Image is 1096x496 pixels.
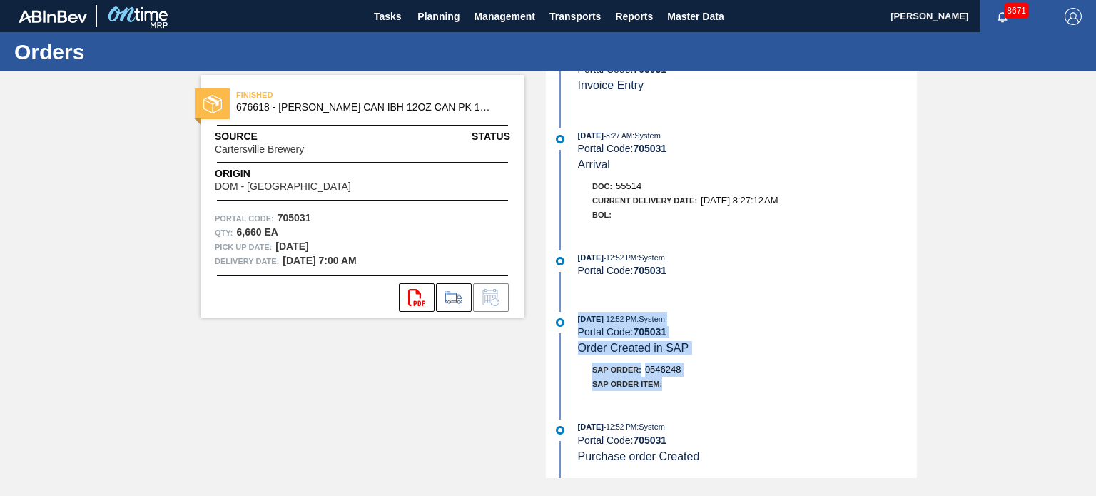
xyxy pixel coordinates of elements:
[578,265,917,276] div: Portal Code:
[592,211,612,219] span: BOL:
[417,8,460,25] span: Planning
[215,144,304,155] span: Cartersville Brewery
[372,8,403,25] span: Tasks
[632,131,661,140] span: : System
[578,435,917,446] div: Portal Code:
[592,380,662,388] span: SAP Order Item:
[236,102,495,113] span: 676618 - CARR CAN IBH 12OZ CAN PK 12/12 CAN 0123
[636,253,665,262] span: : System
[592,365,641,374] span: SAP Order:
[636,315,665,323] span: : System
[578,158,610,171] span: Arrival
[215,226,233,240] span: Qty :
[215,254,279,268] span: Delivery Date:
[701,195,778,206] span: [DATE] 8:27:12 AM
[236,226,278,238] strong: 6,660 EA
[1004,3,1029,19] span: 8671
[633,265,666,276] strong: 705031
[578,326,917,338] div: Portal Code:
[556,135,564,143] img: atual
[215,181,351,192] span: DOM - [GEOGRAPHIC_DATA]
[14,44,268,60] h1: Orders
[399,283,435,312] div: Open PDF file
[556,426,564,435] img: atual
[980,6,1025,26] button: Notifications
[604,423,636,431] span: - 12:52 PM
[592,182,612,191] span: Doc:
[278,212,311,223] strong: 705031
[473,283,509,312] div: Inform order change
[549,8,601,25] span: Transports
[215,240,272,254] span: Pick up Date:
[604,315,636,323] span: - 12:52 PM
[636,422,665,431] span: : System
[474,8,535,25] span: Management
[578,131,604,140] span: [DATE]
[592,196,697,205] span: Current Delivery Date:
[556,257,564,265] img: atual
[215,129,347,144] span: Source
[578,422,604,431] span: [DATE]
[556,318,564,327] img: atual
[578,315,604,323] span: [DATE]
[645,364,681,375] span: 0546248
[578,79,644,91] span: Invoice Entry
[633,326,666,338] strong: 705031
[236,88,436,102] span: FINISHED
[578,450,700,462] span: Purchase order Created
[578,253,604,262] span: [DATE]
[283,255,356,266] strong: [DATE] 7:00 AM
[633,143,666,154] strong: 705031
[472,129,510,144] span: Status
[604,132,632,140] span: - 8:27 AM
[667,8,724,25] span: Master Data
[615,8,653,25] span: Reports
[203,95,222,113] img: status
[436,283,472,312] div: Go to Load Composition
[19,10,87,23] img: TNhmsLtSVTkK8tSr43FrP2fwEKptu5GPRR3wAAAABJRU5ErkJggg==
[215,166,387,181] span: Origin
[578,143,917,154] div: Portal Code:
[633,435,666,446] strong: 705031
[215,211,274,226] span: Portal Code:
[578,342,689,354] span: Order Created in SAP
[604,254,636,262] span: - 12:52 PM
[616,181,641,191] span: 55514
[1065,8,1082,25] img: Logout
[275,241,308,252] strong: [DATE]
